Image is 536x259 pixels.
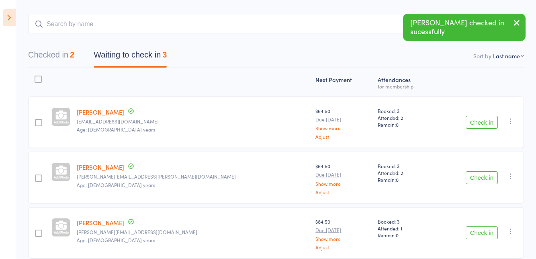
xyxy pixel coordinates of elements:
small: Due [DATE] [315,117,371,122]
button: Check in [466,171,498,184]
div: $64.50 [315,162,371,194]
div: Last name [493,52,520,60]
div: $64.50 [315,107,371,139]
span: Age: [DEMOGRAPHIC_DATA] years [77,181,155,188]
a: Show more [315,125,371,131]
span: Age: [DEMOGRAPHIC_DATA] years [77,236,155,243]
button: Waiting to check in3 [94,46,167,68]
small: m.clarke32@optusnet.com.au [77,119,309,124]
div: Next Payment [312,72,374,93]
span: Age: [DEMOGRAPHIC_DATA] years [77,126,155,133]
small: Due [DATE] [315,172,371,177]
div: 2 [70,50,74,59]
a: Show more [315,236,371,241]
span: Booked: 3 [378,107,432,114]
a: Adjust [315,245,371,250]
div: $84.50 [315,218,371,250]
span: 0 [396,121,399,128]
div: [PERSON_NAME] checked in sucessfully [403,14,526,41]
span: Remain: [378,121,432,128]
span: Attended: 2 [378,169,432,176]
button: Check in [466,116,498,129]
div: 3 [162,50,167,59]
button: Check in [466,226,498,239]
button: Checked in2 [28,46,74,68]
span: Attended: 2 [378,114,432,121]
a: Show more [315,181,371,186]
input: Search by name [28,15,444,33]
span: Booked: 3 [378,162,432,169]
span: Remain: [378,232,432,238]
a: [PERSON_NAME] [77,108,124,116]
span: 0 [396,232,399,238]
div: Atten­dances [374,72,435,93]
span: Remain: [378,176,432,183]
small: marta.munoz08@gmail.com [77,229,309,235]
small: Due [DATE] [315,227,371,233]
label: Sort by [473,52,491,60]
span: Attended: 1 [378,225,432,232]
a: [PERSON_NAME] [77,163,124,171]
div: for membership [378,84,432,89]
a: [PERSON_NAME] [77,218,124,227]
a: Adjust [315,134,371,139]
span: Booked: 3 [378,218,432,225]
a: Adjust [315,189,371,195]
small: russel.mckenzie@optusnet.com.au [77,174,309,179]
span: 0 [396,176,399,183]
